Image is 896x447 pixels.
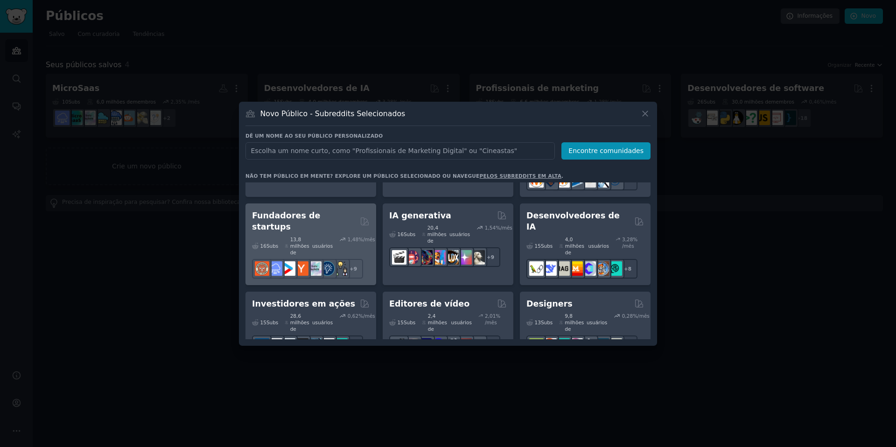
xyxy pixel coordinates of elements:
[451,320,472,325] font: usuários
[307,338,322,353] img: Ações e Negociação
[431,338,446,353] img: Editores de Vídeo
[252,299,355,308] font: Investidores em ações
[398,231,404,237] font: 16
[418,250,433,265] img: sonho profundo
[260,320,266,325] font: 15
[496,225,512,230] font: %/mês
[526,299,573,308] font: Designers
[398,320,404,325] font: 15
[526,211,620,232] font: Desenvolvedores de IA
[485,313,496,319] font: 2,01
[427,225,447,244] font: 20,4 milhões de
[581,261,596,276] img: OpenSourceAI
[348,313,358,319] font: 0,62
[608,338,622,353] img: UX_Design
[350,266,354,272] font: +
[245,133,383,139] font: Dê um nome ao seu público personalizado
[568,261,583,276] img: MistralAI
[568,147,644,154] font: Encontre comunidades
[268,338,282,353] img: Investimento em Valor
[529,261,544,276] img: LangChain
[529,338,544,353] img: tipografia
[252,211,320,232] font: Fundadores de startups
[392,338,406,353] img: GoPro
[266,243,278,249] font: Subs
[624,266,628,272] font: +
[480,173,562,179] a: pelos subreddits em alta
[444,250,459,265] img: FluxAI
[535,320,541,325] font: 13
[290,313,309,332] font: 28,6 milhões de
[588,243,609,249] font: usuários
[320,338,335,353] img: swing trading
[312,243,333,249] font: usuários
[622,237,633,242] font: 3,28
[307,261,322,276] img: indiehackers
[266,320,278,325] font: Subs
[561,142,651,160] button: Encontre comunidades
[470,338,485,353] img: pós-produção
[628,266,631,272] font: 8
[245,142,555,160] input: Escolha um nome curto, como "Profissionais de Marketing Digital" ou "Cineastas"
[358,313,375,319] font: %/mês
[595,261,609,276] img: esfregões
[535,243,541,249] font: 15
[565,237,584,255] font: 4,0 milhões de
[358,237,375,242] font: %/mês
[541,320,553,325] font: Subs
[491,254,494,260] font: 9
[294,338,308,353] img: Negociação
[470,250,485,265] img: Cabine dos Sonhos
[444,338,459,353] img: finalcutpro
[555,338,570,353] img: Design de interface do usuário
[428,313,447,332] font: 2,4 milhões de
[260,109,406,118] font: Novo Público - Subreddits Selecionados
[312,320,333,325] font: usuários
[608,261,622,276] img: Sociedade de Desenvolvedores de IA
[587,320,607,325] font: usuários
[255,261,269,276] img: EmpreendedorRideAlong
[333,261,348,276] img: crescer meu negócio
[268,261,282,276] img: SaaS
[404,231,415,237] font: Subs
[294,261,308,276] img: ycombinator
[485,313,500,325] font: % /mês
[485,225,496,230] font: 1,54
[281,261,295,276] img: comece
[418,338,433,353] img: estreia
[389,211,451,220] font: IA generativa
[555,261,570,276] img: Trapo
[354,266,357,272] font: 9
[260,243,266,249] font: 16
[348,237,358,242] font: 1,48
[389,299,469,308] font: Editores de vídeo
[595,338,609,353] img: design de aprendizagem
[320,261,335,276] img: Empreendedorismo
[405,250,420,265] img: dalle2
[333,338,348,353] img: análise técnica
[431,250,446,265] img: sdparatodos
[457,338,472,353] img: Vídeo do Youtube
[457,250,472,265] img: starryai
[541,243,553,249] font: Subs
[561,173,563,179] font: .
[487,254,491,260] font: +
[622,313,633,319] font: 0,28
[404,320,415,325] font: Subs
[405,338,420,353] img: editores
[565,313,584,332] font: 9,8 milhões de
[581,338,596,353] img: experiência do usuário
[245,173,480,179] font: Não tem público em mente? Explore um público selecionado ou navegue
[568,338,583,353] img: Design de UX
[633,313,650,319] font: %/mês
[542,261,557,276] img: Busca Profunda
[281,338,295,353] img: Forex
[290,237,309,255] font: 13,8 milhões de
[449,231,470,237] font: usuários
[255,338,269,353] img: dividendos
[542,338,557,353] img: design de logotipo
[392,250,406,265] img: aivideo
